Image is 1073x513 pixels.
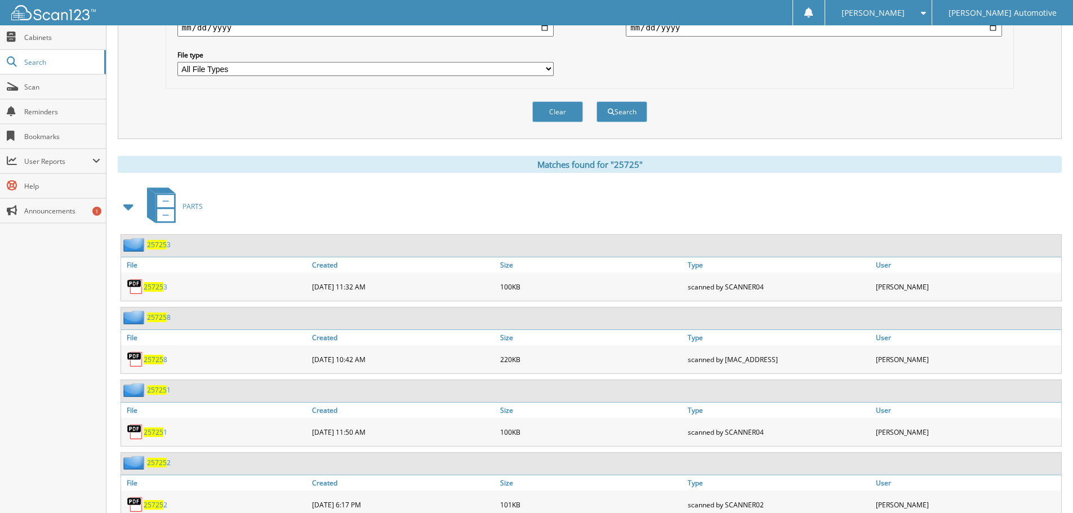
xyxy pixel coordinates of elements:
span: Search [24,57,99,67]
a: Type [685,257,873,273]
div: 100KB [497,421,685,443]
a: Created [309,330,497,345]
a: User [873,475,1061,490]
span: Announcements [24,206,100,216]
span: [PERSON_NAME] Automotive [949,10,1057,16]
a: Size [497,330,685,345]
div: [DATE] 11:32 AM [309,275,497,298]
div: [DATE] 10:42 AM [309,348,497,371]
img: folder2.png [123,238,147,252]
a: Type [685,475,873,490]
div: 100KB [497,275,685,298]
a: Created [309,403,497,418]
button: Clear [532,101,583,122]
div: [PERSON_NAME] [873,421,1061,443]
a: User [873,257,1061,273]
img: folder2.png [123,456,147,470]
div: scanned by SCANNER04 [685,275,873,298]
a: File [121,257,309,273]
span: Scan [24,82,100,92]
span: Bookmarks [24,132,100,141]
span: 25725 [144,500,163,510]
span: 25725 [147,313,167,322]
img: PDF.png [127,423,144,440]
img: PDF.png [127,278,144,295]
a: 257251 [144,427,167,437]
img: scan123-logo-white.svg [11,5,96,20]
span: 25725 [144,282,163,292]
input: start [177,19,554,37]
a: 257258 [147,313,171,322]
span: 25725 [144,355,163,364]
a: Created [309,257,497,273]
a: 257253 [144,282,167,292]
a: Created [309,475,497,490]
span: User Reports [24,157,92,166]
a: File [121,403,309,418]
span: 25725 [144,427,163,437]
a: User [873,403,1061,418]
img: PDF.png [127,351,144,368]
button: Search [596,101,647,122]
div: [PERSON_NAME] [873,275,1061,298]
a: 257258 [144,355,167,364]
a: Type [685,330,873,345]
div: scanned by [MAC_ADDRESS] [685,348,873,371]
div: 220KB [497,348,685,371]
a: PARTS [140,184,203,229]
span: Reminders [24,107,100,117]
span: 25725 [147,458,167,467]
div: Matches found for "25725" [118,156,1062,173]
label: File type [177,50,554,60]
span: [PERSON_NAME] [842,10,905,16]
img: PDF.png [127,496,144,513]
span: 25725 [147,240,167,249]
span: PARTS [182,202,203,211]
a: File [121,475,309,490]
a: 257253 [147,240,171,249]
a: 257252 [147,458,171,467]
div: scanned by SCANNER04 [685,421,873,443]
span: Cabinets [24,33,100,42]
a: User [873,330,1061,345]
a: File [121,330,309,345]
input: end [626,19,1002,37]
div: [DATE] 11:50 AM [309,421,497,443]
span: 25725 [147,385,167,395]
a: Size [497,403,685,418]
img: folder2.png [123,310,147,324]
img: folder2.png [123,383,147,397]
a: Type [685,403,873,418]
span: Help [24,181,100,191]
a: 257251 [147,385,171,395]
div: [PERSON_NAME] [873,348,1061,371]
a: Size [497,475,685,490]
div: 1 [92,207,101,216]
a: Size [497,257,685,273]
a: 257252 [144,500,167,510]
